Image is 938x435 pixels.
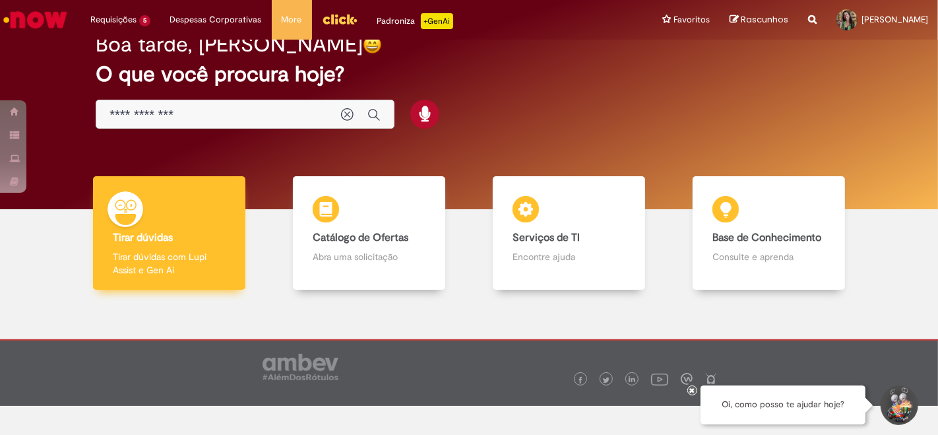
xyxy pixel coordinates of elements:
[363,35,382,54] img: happy-face.png
[669,176,869,290] a: Base de Conhecimento Consulte e aprenda
[861,14,928,25] span: [PERSON_NAME]
[712,231,821,244] b: Base de Conhecimento
[139,15,150,26] span: 5
[170,13,262,26] span: Despesas Corporativas
[69,176,269,290] a: Tirar dúvidas Tirar dúvidas com Lupi Assist e Gen Ai
[421,13,453,29] p: +GenAi
[651,370,668,387] img: logo_footer_youtube.png
[282,13,302,26] span: More
[701,385,865,424] div: Oi, como posso te ajudar hoje?
[741,13,788,26] span: Rascunhos
[730,14,788,26] a: Rascunhos
[322,9,358,29] img: click_logo_yellow_360x200.png
[712,250,825,263] p: Consulte e aprenda
[513,231,580,244] b: Serviços de TI
[269,176,469,290] a: Catálogo de Ofertas Abra uma solicitação
[377,13,453,29] div: Padroniza
[90,13,137,26] span: Requisições
[879,385,918,425] button: Iniciar Conversa de Suporte
[313,231,408,244] b: Catálogo de Ofertas
[469,176,669,290] a: Serviços de TI Encontre ajuda
[629,376,635,384] img: logo_footer_linkedin.png
[96,33,363,56] h2: Boa tarde, [PERSON_NAME]
[673,13,710,26] span: Favoritos
[1,7,69,33] img: ServiceNow
[96,63,842,86] h2: O que você procura hoje?
[577,377,584,384] img: logo_footer_facebook.png
[603,377,610,384] img: logo_footer_twitter.png
[113,231,173,244] b: Tirar dúvidas
[681,373,693,385] img: logo_footer_workplace.png
[513,250,625,263] p: Encontre ajuda
[705,373,717,385] img: logo_footer_naosei.png
[313,250,425,263] p: Abra uma solicitação
[113,250,226,277] p: Tirar dúvidas com Lupi Assist e Gen Ai
[263,354,338,380] img: logo_footer_ambev_rotulo_gray.png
